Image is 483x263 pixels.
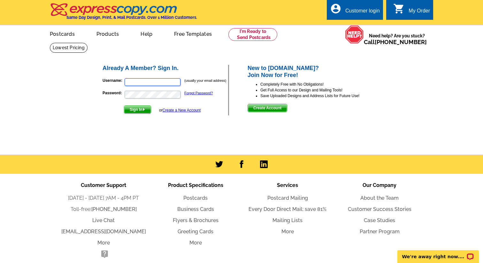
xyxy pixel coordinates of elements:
a: Flyers & Brochures [173,217,218,223]
span: Product Specifications [168,182,223,188]
li: Get Full Access to our Design and Mailing Tools! [260,87,381,93]
a: [EMAIL_ADDRESS][DOMAIN_NAME] [61,228,146,235]
span: Services [277,182,298,188]
span: Need help? Are you stuck? [364,33,430,45]
a: shopping_cart My Order [393,7,430,15]
a: Postcards [183,195,208,201]
a: Postcards [40,26,85,41]
span: Sign In [124,106,151,113]
li: Completely Free with No Obligations! [260,81,381,87]
span: Call [364,39,427,45]
a: [PHONE_NUMBER] [91,206,137,212]
a: Customer Success Stories [348,206,411,212]
a: Partner Program [360,228,400,235]
a: Case Studies [364,217,395,223]
a: Free Templates [164,26,222,41]
div: or [159,107,201,113]
label: Password: [103,90,124,96]
a: About the Team [360,195,399,201]
a: Postcard Mailing [267,195,308,201]
img: help [345,25,364,44]
div: Customer login [345,8,380,17]
a: account_circle Customer login [330,7,380,15]
img: button-next-arrow-white.png [142,108,145,111]
a: Business Cards [177,206,214,212]
h2: Already A Member? Sign In. [103,65,228,72]
a: Every Door Direct Mail: save 81% [249,206,326,212]
a: Live Chat [92,217,115,223]
a: More [97,240,110,246]
span: Our Company [363,182,396,188]
label: Username: [103,78,124,83]
a: Mailing Lists [272,217,303,223]
a: Greeting Cards [178,228,213,235]
a: More [281,228,294,235]
a: [PHONE_NUMBER] [375,39,427,45]
a: Forgot Password? [184,91,213,95]
small: (usually your email address) [184,79,226,82]
i: account_circle [330,3,341,14]
span: Customer Support [81,182,126,188]
li: Toll-free: [57,205,149,213]
a: Create a New Account [163,108,201,112]
div: My Order [409,8,430,17]
li: Save Uploaded Designs and Address Lists for Future Use! [260,93,381,99]
i: shopping_cart [393,3,405,14]
a: Products [86,26,129,41]
h2: New to [DOMAIN_NAME]? Join Now for Free! [248,65,381,79]
li: [DATE] - [DATE] 7AM - 4PM PT [57,194,149,202]
a: Same Day Design, Print, & Mail Postcards. Over 1 Million Customers. [50,8,197,20]
h4: Same Day Design, Print, & Mail Postcards. Over 1 Million Customers. [66,15,197,20]
a: More [189,240,202,246]
button: Sign In [124,105,151,114]
iframe: LiveChat chat widget [393,243,483,263]
button: Create Account [248,104,287,112]
a: Help [130,26,163,41]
